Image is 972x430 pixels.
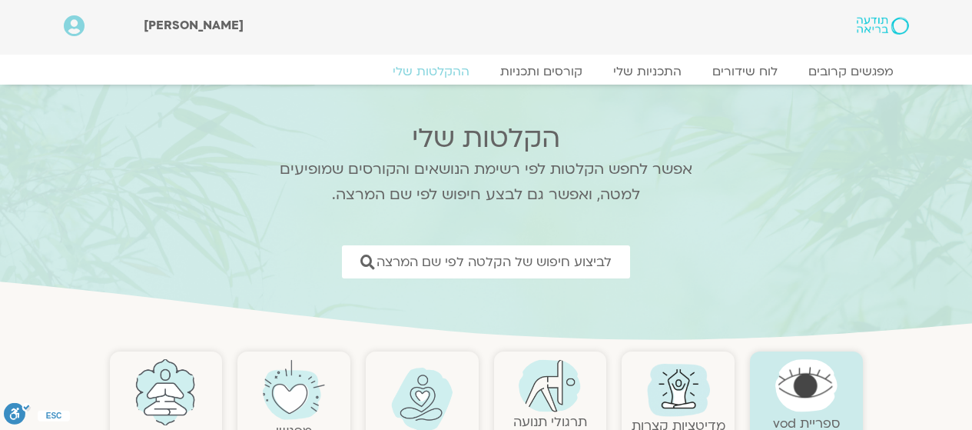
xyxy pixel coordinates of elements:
[260,123,713,154] h2: הקלטות שלי
[260,157,713,208] p: אפשר לחפש הקלטות לפי רשימת הנושאים והקורסים שמופיעים למטה, ואפשר גם לבצע חיפוש לפי שם המרצה.
[342,245,630,278] a: לביצוע חיפוש של הקלטה לפי שם המרצה
[144,17,244,34] span: [PERSON_NAME]
[64,64,909,79] nav: Menu
[697,64,793,79] a: לוח שידורים
[485,64,598,79] a: קורסים ותכניות
[793,64,909,79] a: מפגשים קרובים
[598,64,697,79] a: התכניות שלי
[377,255,612,269] span: לביצוע חיפוש של הקלטה לפי שם המרצה
[377,64,485,79] a: ההקלטות שלי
